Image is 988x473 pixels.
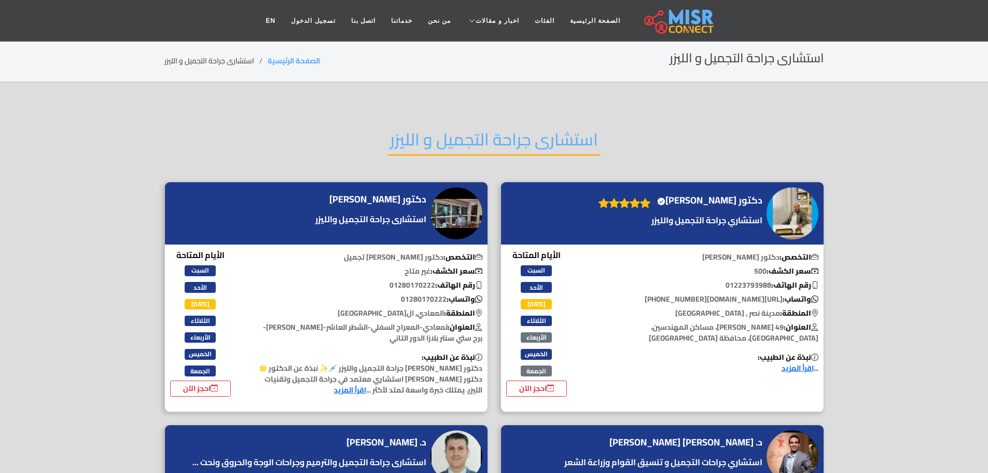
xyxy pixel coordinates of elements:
p: 49 [PERSON_NAME]، مساكن المهندسين، [GEOGRAPHIC_DATA]، محافظة [GEOGRAPHIC_DATA]‬ [585,322,824,344]
a: اقرأ المزيد [782,361,814,375]
a: د. [PERSON_NAME] [346,435,429,450]
a: الفئات [527,11,562,31]
span: السبت [521,265,552,276]
a: استشاري جراحة التجميل والليزر [593,214,765,226]
b: رقم الهاتف: [435,278,482,292]
p: لمعادي-المعراج السفلي-الشطر العاشر-[PERSON_NAME]-برج ستي سنتر بلازا الدور التاني [248,322,488,344]
a: اقرأ المزيد [334,383,366,397]
p: [URL][DOMAIN_NAME][PHONE_NUMBER] [585,294,824,305]
span: الأحد [521,282,552,292]
span: الثلاثاء [185,316,216,326]
a: من نحن [420,11,458,31]
img: main.misr_connect [644,8,714,34]
a: الصفحة الرئيسية [268,54,320,67]
p: مدينة نصر , [GEOGRAPHIC_DATA] [585,308,824,319]
p: 500 [585,266,824,277]
h2: استشارى جراحة التجميل و الليزر [387,129,601,156]
a: اخبار و مقالات [458,11,527,31]
h4: دكتور [PERSON_NAME] [657,195,762,206]
a: احجز الآن [170,381,231,397]
p: 01280170222 [248,280,488,291]
h4: د. [PERSON_NAME] [PERSON_NAME] [609,437,762,448]
div: الأيام المتاحة [170,249,231,397]
h2: استشارى جراحة التجميل و الليزر [670,51,824,66]
img: دكتور معتز كامل [767,187,818,239]
b: العنوان: [784,320,818,334]
p: غير متاح [248,266,488,277]
a: استشارى جراحة التجميل والليزر [313,213,429,225]
b: واتساب: [783,292,818,306]
span: الأربعاء [185,332,216,343]
b: سعر الكشف: [767,264,818,278]
svg: Verified account [657,197,665,206]
a: الصفحة الرئيسية [562,11,628,31]
a: د. [PERSON_NAME] [PERSON_NAME] [609,435,765,450]
li: استشارى جراحة التجميل و الليزر [164,56,268,66]
p: ... [585,352,824,374]
h4: د. [PERSON_NAME] [346,437,426,448]
p: 01280170222 [248,294,488,305]
b: رقم الهاتف: [771,278,818,292]
b: نبذة عن الطبيب: [758,350,818,364]
p: دكتور [PERSON_NAME] [585,252,824,263]
span: الثلاثاء [521,316,552,326]
b: التخصص: [780,250,818,264]
p: المعادي, ال[GEOGRAPHIC_DATA] [248,308,488,319]
b: التخصص: [443,250,482,264]
span: [DATE] [521,299,552,309]
span: الجمعة [185,366,216,376]
h4: دكتور [PERSON_NAME] [329,194,426,205]
p: دكتور [PERSON_NAME] تجميل [248,252,488,263]
span: الخميس [521,349,552,359]
b: سعر الكشف: [430,264,482,278]
a: دكتور [PERSON_NAME] [656,193,765,208]
span: الأحد [185,282,216,292]
img: دكتور محمود زاهر [430,187,482,239]
a: دكتور [PERSON_NAME] [329,192,429,207]
a: احجز الآن [506,381,567,397]
div: الأيام المتاحة [506,249,567,397]
b: المنطقة: [780,306,818,320]
p: 01223793988 [585,280,824,291]
span: الخميس [185,349,216,359]
b: واتساب: [447,292,482,306]
a: EN [258,11,284,31]
b: نبذة عن الطبيب: [422,350,482,364]
a: اتصل بنا [343,11,383,31]
a: خدماتنا [383,11,420,31]
b: العنوان: [448,320,482,334]
a: استشاري جراحات التجميل و تنسيق القوام وزراعة الشعر [562,456,765,468]
span: الأربعاء [521,332,552,343]
p: دكتور [PERSON_NAME] جراحة التجميل والليزر 💉✨ نبذة عن الدكتور 🌟 دكتور [PERSON_NAME] استشاري معتمد ... [248,352,488,396]
span: السبت [185,265,216,276]
span: الجمعة [521,366,552,376]
a: استشارى جراحة التجميل والترميم وجراحات الوجة والحروق ونحت ... [190,456,429,468]
a: تسجيل الدخول [283,11,343,31]
span: اخبار و مقالات [476,16,519,25]
b: المنطقة: [444,306,482,320]
span: [DATE] [185,299,216,309]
